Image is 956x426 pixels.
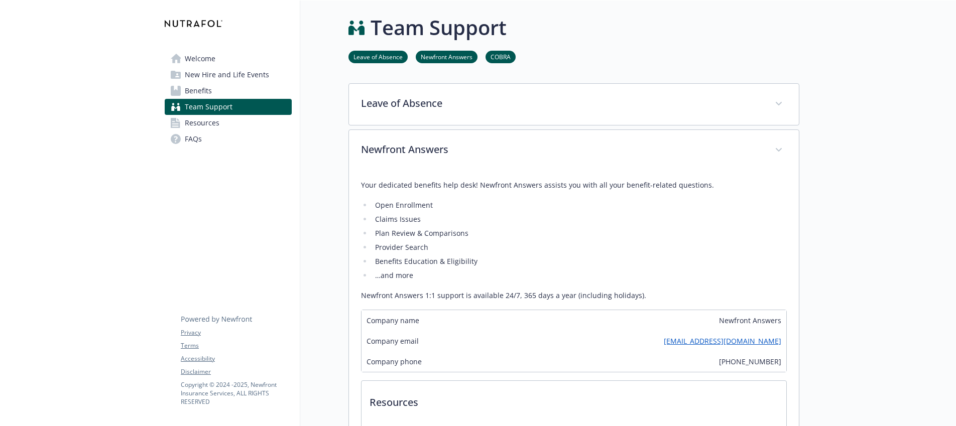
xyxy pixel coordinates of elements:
[165,67,292,83] a: New Hire and Life Events
[719,356,781,367] span: [PHONE_NUMBER]
[349,130,799,171] div: Newfront Answers
[372,241,787,253] li: Provider Search
[185,51,215,67] span: Welcome
[185,99,232,115] span: Team Support
[362,381,786,418] p: Resources
[181,328,291,337] a: Privacy
[181,380,291,406] p: Copyright © 2024 - 2025 , Newfront Insurance Services, ALL RIGHTS RESERVED
[361,290,787,302] p: Newfront Answers 1:1 support is available 24/7, 365 days a year (including holidays).
[349,84,799,125] div: Leave of Absence
[165,51,292,67] a: Welcome
[719,315,781,326] span: Newfront Answers
[416,52,477,61] a: Newfront Answers
[372,213,787,225] li: Claims Issues
[361,179,787,191] p: Your dedicated benefits help desk! Newfront Answers assists you with all your benefit-related que...
[181,354,291,363] a: Accessibility
[372,199,787,211] li: Open Enrollment
[372,255,787,267] li: Benefits Education & Eligibility
[185,131,202,147] span: FAQs
[181,341,291,350] a: Terms
[372,227,787,239] li: Plan Review & Comparisons
[185,115,219,131] span: Resources
[165,99,292,115] a: Team Support
[361,96,763,111] p: Leave of Absence
[361,142,763,157] p: Newfront Answers
[165,115,292,131] a: Resources
[371,13,507,43] h1: Team Support
[367,356,422,367] span: Company phone
[367,315,419,326] span: Company name
[165,83,292,99] a: Benefits
[486,52,516,61] a: COBRA
[348,52,408,61] a: Leave of Absence
[181,367,291,376] a: Disclaimer
[664,336,781,346] a: [EMAIL_ADDRESS][DOMAIN_NAME]
[367,336,419,346] span: Company email
[372,269,787,281] li: …and more
[185,67,269,83] span: New Hire and Life Events
[165,131,292,147] a: FAQs
[185,83,212,99] span: Benefits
